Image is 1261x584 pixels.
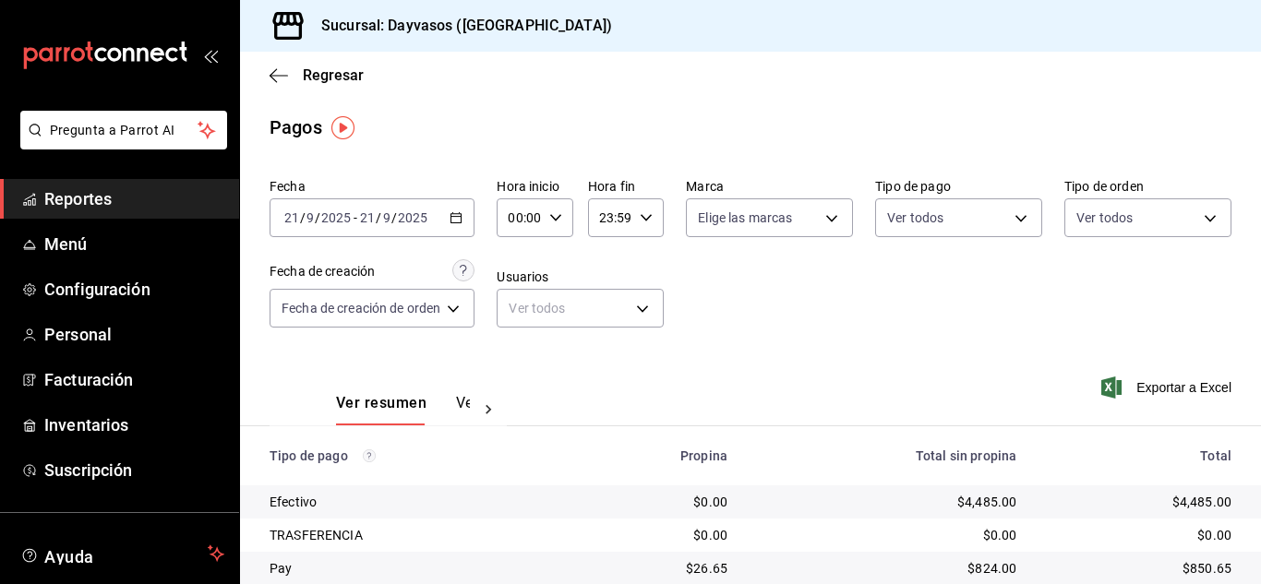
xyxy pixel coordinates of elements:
div: $850.65 [1046,559,1231,578]
span: Inventarios [44,412,224,437]
span: Facturación [44,367,224,392]
input: -- [283,210,300,225]
button: Exportar a Excel [1105,376,1231,399]
label: Fecha [270,180,474,193]
span: Fecha de creación de orden [282,299,440,317]
input: ---- [320,210,352,225]
button: Ver resumen [336,394,426,425]
div: $0.00 [757,526,1016,544]
label: Hora fin [588,180,664,193]
div: $0.00 [587,493,727,511]
span: Regresar [303,66,364,84]
span: / [300,210,306,225]
label: Usuarios [497,270,664,283]
div: Pay [270,559,558,578]
a: Pregunta a Parrot AI [13,134,227,153]
div: TRASFERENCIA [270,526,558,544]
div: Tipo de pago [270,448,558,463]
div: Ver todos [497,289,664,328]
input: ---- [397,210,428,225]
input: -- [359,210,376,225]
span: Configuración [44,277,224,302]
label: Tipo de pago [875,180,1042,193]
div: Propina [587,448,727,463]
img: Tooltip marker [331,116,354,139]
div: $0.00 [1046,526,1231,544]
div: $0.00 [587,526,727,544]
span: Suscripción [44,458,224,483]
span: Ver todos [1076,209,1133,227]
div: Fecha de creación [270,262,375,281]
span: Ayuda [44,542,200,565]
label: Hora inicio [497,180,572,193]
span: Pregunta a Parrot AI [50,121,198,140]
span: Personal [44,322,224,347]
div: $26.65 [587,559,727,578]
span: / [315,210,320,225]
div: $4,485.00 [1046,493,1231,511]
span: Ver todos [887,209,943,227]
div: Pagos [270,113,322,141]
div: Total sin propina [757,448,1016,463]
label: Marca [686,180,853,193]
span: / [376,210,381,225]
svg: Los pagos realizados con Pay y otras terminales son montos brutos. [363,449,376,462]
button: open_drawer_menu [203,48,218,63]
span: Reportes [44,186,224,211]
input: -- [306,210,315,225]
div: navigation tabs [336,394,470,425]
span: Menú [44,232,224,256]
span: / [391,210,397,225]
div: Efectivo [270,493,558,511]
label: Tipo de orden [1064,180,1231,193]
button: Regresar [270,66,364,84]
button: Ver pagos [456,394,525,425]
span: - [354,210,357,225]
div: $824.00 [757,559,1016,578]
button: Pregunta a Parrot AI [20,111,227,149]
span: Elige las marcas [698,209,792,227]
h3: Sucursal: Dayvasos ([GEOGRAPHIC_DATA]) [306,15,612,37]
div: Total [1046,448,1231,463]
input: -- [382,210,391,225]
div: $4,485.00 [757,493,1016,511]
